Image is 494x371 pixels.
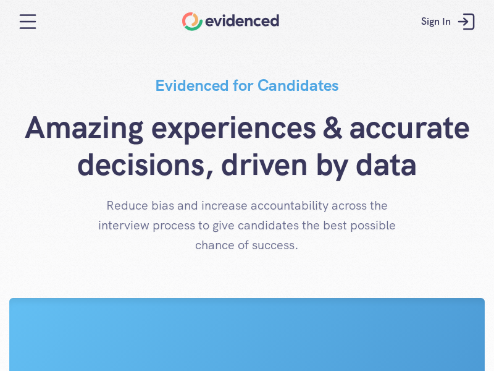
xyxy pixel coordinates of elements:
p: Sign In [421,14,451,30]
a: Home [182,12,279,31]
a: Sign In [412,3,488,40]
p: Reduce bias and increase accountability across the interview process to give candidates the best ... [93,195,401,255]
h1: Amazing experiences & accurate decisions, driven by data [19,109,475,183]
h4: Evidenced for Candidates [9,74,485,96]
